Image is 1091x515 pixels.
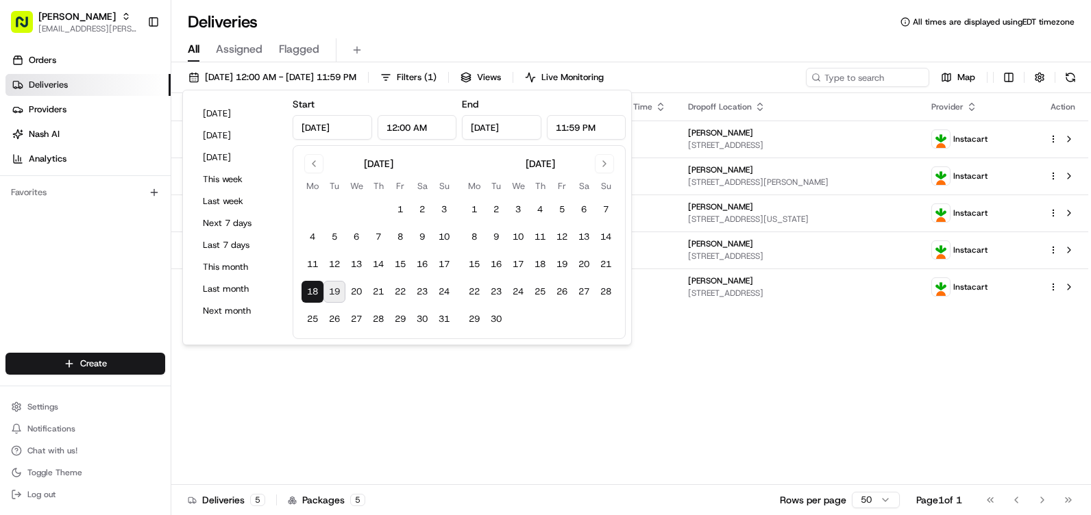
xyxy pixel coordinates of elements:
[47,145,173,155] div: We're available if you need us!
[551,281,573,303] button: 26
[806,68,929,87] input: Type to search
[433,281,455,303] button: 24
[197,148,279,167] button: [DATE]
[433,308,455,330] button: 31
[953,208,988,218] span: Instacart
[595,179,617,193] th: Sunday
[323,179,345,193] th: Tuesday
[485,226,507,248] button: 9
[197,126,279,145] button: [DATE]
[216,41,262,58] span: Assigned
[293,115,372,140] input: Date
[688,127,753,138] span: [PERSON_NAME]
[485,199,507,221] button: 2
[389,253,411,275] button: 15
[573,199,595,221] button: 6
[47,131,225,145] div: Start new chat
[507,199,529,221] button: 3
[433,179,455,193] th: Sunday
[323,281,345,303] button: 19
[688,214,910,225] span: [STREET_ADDRESS][US_STATE]
[529,253,551,275] button: 18
[953,244,988,255] span: Instacart
[424,71,437,84] span: ( 1 )
[250,494,265,506] div: 5
[688,275,753,286] span: [PERSON_NAME]
[463,179,485,193] th: Monday
[526,157,555,171] div: [DATE]
[953,171,988,181] span: Instacart
[780,493,846,507] p: Rows per page
[397,71,437,84] span: Filters
[205,71,356,84] span: [DATE] 12:00 AM - [DATE] 11:59 PM
[507,281,529,303] button: 24
[197,104,279,123] button: [DATE]
[551,226,573,248] button: 12
[389,226,411,248] button: 8
[14,55,249,77] p: Welcome 👋
[411,199,433,221] button: 2
[38,23,136,34] span: [EMAIL_ADDRESS][PERSON_NAME][DOMAIN_NAME]
[477,71,501,84] span: Views
[957,71,975,84] span: Map
[14,131,38,155] img: 1736555255976-a54dd68f-1ca7-489b-9aae-adbdc363a1c4
[551,253,573,275] button: 19
[519,68,610,87] button: Live Monitoring
[462,115,541,140] input: Date
[463,253,485,275] button: 15
[302,179,323,193] th: Monday
[932,204,950,222] img: profile_instacart_ahold_partner.png
[5,463,165,482] button: Toggle Theme
[288,493,365,507] div: Packages
[1061,68,1080,87] button: Refresh
[688,164,753,175] span: [PERSON_NAME]
[411,308,433,330] button: 30
[463,281,485,303] button: 22
[389,308,411,330] button: 29
[197,279,279,299] button: Last month
[302,308,323,330] button: 25
[688,288,910,299] span: [STREET_ADDRESS]
[5,485,165,504] button: Log out
[197,257,279,277] button: This month
[529,199,551,221] button: 4
[14,14,41,41] img: Nash
[367,179,389,193] th: Thursday
[188,11,258,33] h1: Deliveries
[110,193,225,218] a: 💻API Documentation
[27,199,105,212] span: Knowledge Base
[5,148,171,170] a: Analytics
[595,253,617,275] button: 21
[116,200,127,211] div: 💻
[953,281,988,292] span: Instacart
[529,179,551,193] th: Thursday
[485,308,507,330] button: 30
[197,236,279,255] button: Last 7 days
[595,226,617,248] button: 14
[374,68,443,87] button: Filters(1)
[688,177,910,188] span: [STREET_ADDRESS][PERSON_NAME]
[367,308,389,330] button: 28
[932,241,950,259] img: profile_instacart_ahold_partner.png
[323,253,345,275] button: 12
[188,41,199,58] span: All
[5,397,165,416] button: Settings
[279,41,319,58] span: Flagged
[1049,101,1077,112] div: Action
[485,253,507,275] button: 16
[29,153,66,165] span: Analytics
[916,493,962,507] div: Page 1 of 1
[688,201,753,212] span: [PERSON_NAME]
[14,200,25,211] div: 📗
[931,101,964,112] span: Provider
[5,49,171,71] a: Orders
[378,115,457,140] input: Time
[454,68,507,87] button: Views
[350,494,365,506] div: 5
[197,301,279,321] button: Next month
[507,226,529,248] button: 10
[38,10,116,23] button: [PERSON_NAME]
[529,281,551,303] button: 25
[27,467,82,478] span: Toggle Theme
